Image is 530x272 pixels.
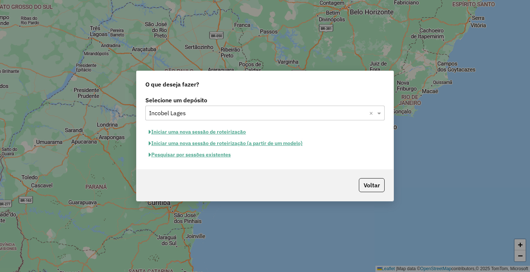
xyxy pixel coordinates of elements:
[145,96,385,105] label: Selecione um depósito
[145,149,234,160] button: Pesquisar por sessões existentes
[145,138,306,149] button: Iniciar uma nova sessão de roteirização (a partir de um modelo)
[145,126,249,138] button: Iniciar uma nova sessão de roteirização
[359,178,385,192] button: Voltar
[369,109,375,117] span: Clear all
[145,80,199,89] span: O que deseja fazer?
